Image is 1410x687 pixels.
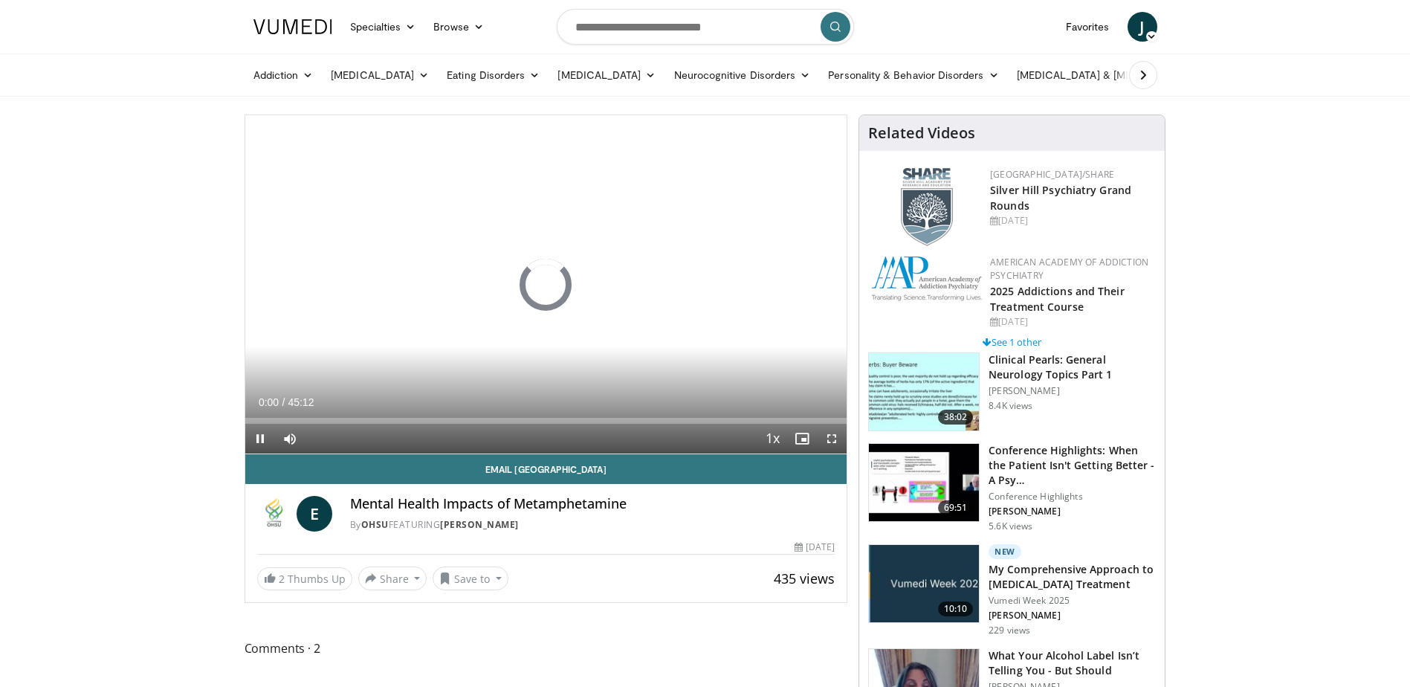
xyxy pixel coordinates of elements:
[557,9,854,45] input: Search topics, interventions
[787,424,817,454] button: Enable picture-in-picture mode
[257,567,352,590] a: 2 Thumbs Up
[989,352,1156,382] h3: Clinical Pearls: General Neurology Topics Part 1
[245,424,275,454] button: Pause
[665,60,820,90] a: Neurocognitive Disorders
[297,496,332,532] a: E
[819,60,1007,90] a: Personality & Behavior Disorders
[868,544,1156,636] a: 10:10 New My Comprehensive Approach to [MEDICAL_DATA] Treatment Vumedi Week 2025 [PERSON_NAME] 22...
[322,60,438,90] a: [MEDICAL_DATA]
[245,454,847,484] a: Email [GEOGRAPHIC_DATA]
[257,496,291,532] img: OHSU
[424,12,493,42] a: Browse
[288,396,314,408] span: 45:12
[989,544,1021,559] p: New
[989,506,1156,517] p: [PERSON_NAME]
[989,385,1156,397] p: [PERSON_NAME]
[279,572,285,586] span: 2
[901,168,953,246] img: f8aaeb6d-318f-4fcf-bd1d-54ce21f29e87.png.150x105_q85_autocrop_double_scale_upscale_version-0.2.png
[282,396,285,408] span: /
[869,353,979,430] img: 91ec4e47-6cc3-4d45-a77d-be3eb23d61cb.150x105_q85_crop-smart_upscale.jpg
[1128,12,1157,42] a: J
[438,60,549,90] a: Eating Disorders
[757,424,787,454] button: Playback Rate
[989,595,1156,607] p: Vumedi Week 2025
[990,284,1125,314] a: 2025 Addictions and Their Treatment Course
[989,400,1032,412] p: 8.4K views
[245,115,847,454] video-js: Video Player
[868,443,1156,532] a: 69:51 Conference Highlights: When the Patient Isn't Getting Better - A Psy… Conference Highlights...
[869,444,979,521] img: 4362ec9e-0993-4580-bfd4-8e18d57e1d49.150x105_q85_crop-smart_upscale.jpg
[990,214,1153,228] div: [DATE]
[245,418,847,424] div: Progress Bar
[245,60,323,90] a: Addiction
[989,625,1030,636] p: 229 views
[938,500,974,515] span: 69:51
[275,424,305,454] button: Mute
[341,12,425,42] a: Specialties
[1008,60,1220,90] a: [MEDICAL_DATA] & [MEDICAL_DATA]
[983,335,1041,349] a: See 1 other
[774,570,835,587] span: 435 views
[253,19,332,34] img: VuMedi Logo
[990,256,1148,282] a: American Academy of Addiction Psychiatry
[361,518,389,531] a: OHSU
[358,567,427,590] button: Share
[938,410,974,425] span: 38:02
[990,315,1153,329] div: [DATE]
[869,545,979,622] img: ae1082c4-cc90-4cd6-aa10-009092bfa42a.jpg.150x105_q85_crop-smart_upscale.jpg
[433,567,508,590] button: Save to
[259,396,279,408] span: 0:00
[868,124,975,142] h4: Related Videos
[871,256,983,301] img: f7c290de-70ae-47e0-9ae1-04035161c232.png.150x105_q85_autocrop_double_scale_upscale_version-0.2.png
[989,562,1156,592] h3: My Comprehensive Approach to [MEDICAL_DATA] Treatment
[990,168,1114,181] a: [GEOGRAPHIC_DATA]/SHARE
[817,424,847,454] button: Fullscreen
[989,648,1156,678] h3: What Your Alcohol Label Isn’t Telling You - But Should
[989,520,1032,532] p: 5.6K views
[245,639,848,658] span: Comments 2
[989,610,1156,622] p: [PERSON_NAME]
[868,352,1156,431] a: 38:02 Clinical Pearls: General Neurology Topics Part 1 [PERSON_NAME] 8.4K views
[938,601,974,616] span: 10:10
[990,183,1131,213] a: Silver Hill Psychiatry Grand Rounds
[350,496,835,512] h4: Mental Health Impacts of Metamphetamine
[1057,12,1119,42] a: Favorites
[440,518,519,531] a: [PERSON_NAME]
[549,60,664,90] a: [MEDICAL_DATA]
[350,518,835,532] div: By FEATURING
[795,541,835,554] div: [DATE]
[989,443,1156,488] h3: Conference Highlights: When the Patient Isn't Getting Better - A Psy…
[989,491,1156,503] p: Conference Highlights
